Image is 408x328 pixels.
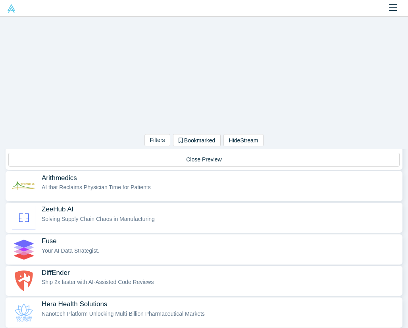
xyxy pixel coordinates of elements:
button: Bookmarked [173,134,221,146]
img: Alchemist Vault Logo [7,4,15,13]
img: Hera Health Solutions's Logo [11,301,36,324]
span: Your AI Data Strategist. [42,247,99,254]
img: Fuse's Logo [11,238,36,261]
span: Nanotech Platform Unlocking Multi-Billion Pharmaceutical Markets [42,311,205,317]
span: Ship 2x faster with AI-Assisted Code Reviews [42,279,154,285]
iframe: Alchemist Class XL Demo Day: Vault [102,17,306,131]
button: ArithmedicsAI that Reclaims Physician Time for Patients [6,171,402,201]
span: Arithmedics [42,174,77,182]
button: DiffEnderShip 2x faster with AI-Assisted Code Reviews [6,266,402,295]
span: Hera Health Solutions [42,300,107,308]
span: AI that Reclaims Physician Time for Patients [42,184,151,190]
button: Hera Health SolutionsNanotech Platform Unlocking Multi-Billion Pharmaceutical Markets [6,298,402,327]
button: HideStream [223,134,264,146]
img: DiffEnder's Logo [11,269,36,293]
img: ZeeHub AI's Logo [11,206,36,230]
button: Filters [144,134,170,146]
button: Close Preview [8,153,400,167]
button: FuseYour AI Data Strategist. [6,235,402,264]
span: DiffEnder [42,269,70,277]
span: Fuse [42,237,57,245]
img: Arithmedics's Logo [11,174,36,198]
span: ZeeHub AI [42,205,73,213]
button: ZeeHub AISolving Supply Chain Chaos in Manufacturing [6,203,402,232]
span: Solving Supply Chain Chaos in Manufacturing [42,216,155,222]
